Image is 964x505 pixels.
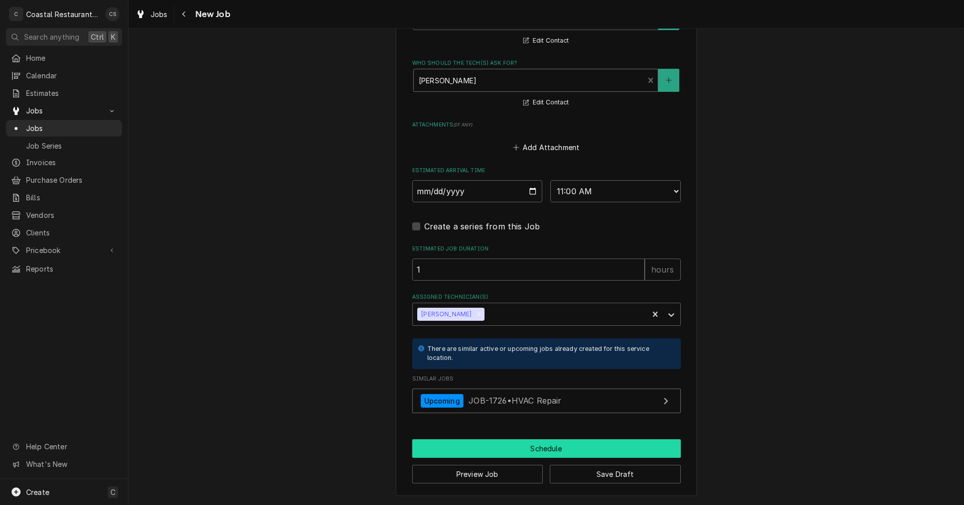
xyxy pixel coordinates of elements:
span: Search anything [24,32,79,42]
span: C [110,487,115,497]
button: Edit Contact [522,96,570,109]
a: Go to Pricebook [6,242,122,259]
select: Time Select [550,180,681,202]
div: Coastal Restaurant Repair [26,9,100,20]
span: Purchase Orders [26,175,117,185]
a: Calendar [6,67,122,84]
label: Assigned Technician(s) [412,293,681,301]
a: Purchase Orders [6,172,122,188]
div: Button Group Row [412,458,681,483]
div: Remove James Gatton [473,308,485,321]
label: Who should the tech(s) ask for? [412,59,681,67]
span: Clients [26,227,117,238]
button: Create New Contact [658,69,679,92]
a: Jobs [6,120,122,137]
span: Pricebook [26,245,102,256]
div: Similar Jobs [412,375,681,418]
a: Bills [6,189,122,206]
div: Upcoming [421,394,463,408]
span: New Job [192,8,230,21]
a: Estimates [6,85,122,101]
span: Calendar [26,70,117,81]
div: Assigned Technician(s) [412,293,681,326]
div: Chris Sockriter's Avatar [105,7,119,21]
div: Estimated Job Duration [412,245,681,281]
button: Save Draft [550,465,681,483]
span: JOB-1726 • HVAC Repair [468,396,561,406]
div: [PERSON_NAME] [417,308,473,321]
span: Estimates [26,88,117,98]
a: Reports [6,261,122,277]
a: Home [6,50,122,66]
div: Estimated Arrival Time [412,167,681,202]
button: Search anythingCtrlK [6,28,122,46]
span: Reports [26,264,117,274]
span: Invoices [26,157,117,168]
label: Estimated Arrival Time [412,167,681,175]
a: Job Series [6,138,122,154]
div: CS [105,7,119,21]
button: Navigate back [176,6,192,22]
a: Go to What's New [6,456,122,472]
span: Help Center [26,441,116,452]
div: There are similar active or upcoming jobs already created for this service location. [427,344,671,363]
span: Similar Jobs [412,375,681,383]
button: Edit Contact [522,35,570,47]
div: Who should the tech(s) ask for? [412,59,681,109]
span: Home [26,53,117,63]
span: Jobs [26,123,117,134]
a: Clients [6,224,122,241]
button: Preview Job [412,465,543,483]
label: Estimated Job Duration [412,245,681,253]
span: Jobs [26,105,102,116]
a: Go to Help Center [6,438,122,455]
span: Ctrl [91,32,104,42]
a: View Job [412,389,681,413]
button: Add Attachment [511,140,581,154]
span: Create [26,488,49,496]
div: Button Group Row [412,439,681,458]
label: Attachments [412,121,681,129]
input: Date [412,180,543,202]
div: Attachments [412,121,681,154]
label: Create a series from this Job [424,220,540,232]
span: Bills [26,192,117,203]
div: hours [645,259,681,281]
span: ( if any ) [453,122,472,128]
span: What's New [26,459,116,469]
div: C [9,7,23,21]
span: Job Series [26,141,117,151]
div: Button Group [412,439,681,483]
span: K [111,32,115,42]
a: Jobs [132,6,172,23]
a: Invoices [6,154,122,171]
button: Schedule [412,439,681,458]
a: Go to Jobs [6,102,122,119]
span: Vendors [26,210,117,220]
span: Jobs [151,9,168,20]
a: Vendors [6,207,122,223]
svg: Create New Contact [666,77,672,84]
